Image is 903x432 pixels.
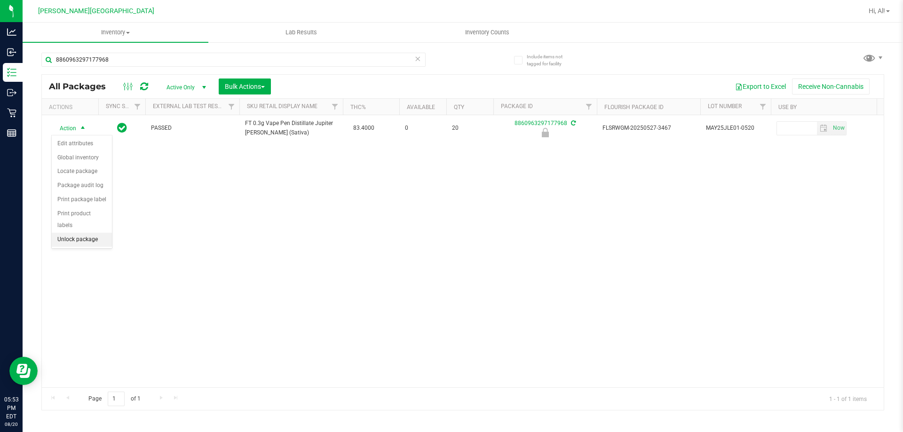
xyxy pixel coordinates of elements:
[247,103,317,110] a: Sku Retail Display Name
[273,28,330,37] span: Lab Results
[604,104,664,110] a: Flourish Package ID
[80,392,148,406] span: Page of 1
[792,79,870,94] button: Receive Non-Cannabis
[394,23,580,42] a: Inventory Counts
[51,122,77,135] span: Action
[23,23,208,42] a: Inventory
[77,122,89,135] span: select
[130,99,145,115] a: Filter
[350,104,366,110] a: THC%
[755,99,771,115] a: Filter
[108,392,125,406] input: 1
[208,23,394,42] a: Lab Results
[4,395,18,421] p: 05:53 PM EDT
[117,121,127,134] span: In Sync
[414,53,421,65] span: Clear
[49,81,115,92] span: All Packages
[349,121,379,135] span: 83.4000
[38,7,154,15] span: [PERSON_NAME][GEOGRAPHIC_DATA]
[52,179,112,193] li: Package audit log
[817,122,831,135] span: select
[492,128,598,137] div: Newly Received
[219,79,271,94] button: Bulk Actions
[581,99,597,115] a: Filter
[407,104,435,110] a: Available
[49,104,95,110] div: Actions
[452,28,522,37] span: Inventory Counts
[52,151,112,165] li: Global inventory
[706,124,765,133] span: MAY25JLE01-0520
[151,124,234,133] span: PASSED
[4,421,18,428] p: 08/20
[515,120,567,126] a: 8860963297177968
[52,165,112,179] li: Locate package
[9,357,38,385] iframe: Resource center
[23,28,208,37] span: Inventory
[570,120,576,126] span: Sync from Compliance System
[7,88,16,97] inline-svg: Outbound
[106,103,142,110] a: Sync Status
[454,104,464,110] a: Qty
[708,103,742,110] a: Lot Number
[224,99,239,115] a: Filter
[822,392,874,406] span: 1 - 1 of 1 items
[225,83,265,90] span: Bulk Actions
[7,47,16,57] inline-svg: Inbound
[527,53,574,67] span: Include items not tagged for facility
[245,119,337,137] span: FT 0.3g Vape Pen Distillate Jupiter [PERSON_NAME] (Sativa)
[327,99,343,115] a: Filter
[831,122,846,135] span: select
[52,193,112,207] li: Print package label
[7,68,16,77] inline-svg: Inventory
[501,103,533,110] a: Package ID
[778,104,797,110] a: Use By
[405,124,441,133] span: 0
[729,79,792,94] button: Export to Excel
[831,121,847,135] span: Set Current date
[7,128,16,138] inline-svg: Reports
[7,108,16,118] inline-svg: Retail
[869,7,885,15] span: Hi, Al!
[7,27,16,37] inline-svg: Analytics
[153,103,227,110] a: External Lab Test Result
[52,137,112,151] li: Edit attributes
[52,233,112,247] li: Unlock package
[52,207,112,233] li: Print product labels
[602,124,695,133] span: FLSRWGM-20250527-3467
[452,124,488,133] span: 20
[41,53,426,67] input: Search Package ID, Item Name, SKU, Lot or Part Number...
